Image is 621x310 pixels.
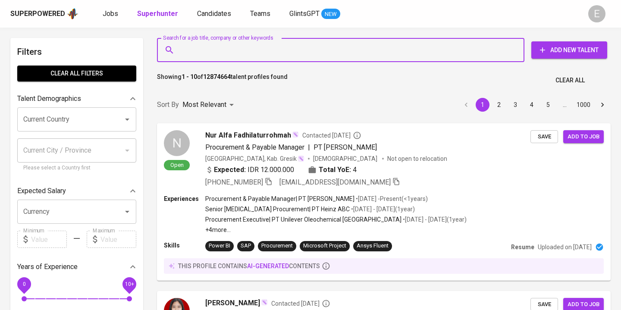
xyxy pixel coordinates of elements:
[205,205,350,213] p: Senior [MEDICAL_DATA] Procurement | PT Heinz ABC
[205,154,304,163] div: [GEOGRAPHIC_DATA], Kab. Gresik
[167,161,187,169] span: Open
[354,194,428,203] p: • [DATE] - Present ( <1 years )
[157,123,611,281] a: NOpenNur Alfa FadhilaturrohmahContacted [DATE]Procurement & Payable Manager|PT [PERSON_NAME][GEOG...
[67,7,78,20] img: app logo
[17,45,136,59] h6: Filters
[292,131,299,138] img: magic_wand.svg
[574,98,593,112] button: Go to page 1000
[103,9,118,18] span: Jobs
[205,298,260,308] span: [PERSON_NAME]
[31,231,67,248] input: Value
[205,178,263,186] span: [PHONE_NUMBER]
[558,100,571,109] div: …
[535,300,554,310] span: Save
[353,165,357,175] span: 4
[23,164,130,172] p: Please select a Country first
[530,130,558,144] button: Save
[205,215,401,224] p: Procurement Executive | PT Unilever Oleochemical [GEOGRAPHIC_DATA]
[525,98,539,112] button: Go to page 4
[137,9,180,19] a: Superhunter
[511,243,534,251] p: Resume
[209,242,230,250] div: Power BI
[214,165,246,175] b: Expected:
[17,186,66,196] p: Expected Salary
[250,9,270,18] span: Teams
[458,98,611,112] nav: pagination navigation
[17,66,136,81] button: Clear All filters
[205,225,467,234] p: +4 more ...
[22,281,25,287] span: 0
[17,258,136,276] div: Years of Experience
[271,299,330,308] span: Contacted [DATE]
[137,9,178,18] b: Superhunter
[538,45,600,56] span: Add New Talent
[197,9,233,19] a: Candidates
[319,165,351,175] b: Total YoE:
[261,242,293,250] div: Procurement
[357,242,389,250] div: Ansys Fluent
[321,10,340,19] span: NEW
[568,300,599,310] span: Add to job
[401,215,467,224] p: • [DATE] - [DATE] ( 1 year )
[203,73,231,80] b: 12874664
[353,131,361,140] svg: By Batam recruiter
[563,130,604,144] button: Add to job
[552,72,588,88] button: Clear All
[17,262,78,272] p: Years of Experience
[508,98,522,112] button: Go to page 3
[182,97,237,113] div: Most Relevant
[308,142,310,153] span: |
[303,242,346,250] div: Microsoft Project
[100,231,136,248] input: Value
[596,98,609,112] button: Go to next page
[164,194,205,203] p: Experiences
[205,143,304,151] span: Procurement & Payable Manager
[164,130,190,156] div: N
[535,132,554,142] span: Save
[261,299,268,306] img: magic_wand.svg
[568,132,599,142] span: Add to job
[24,68,129,79] span: Clear All filters
[531,41,607,59] button: Add New Talent
[205,165,294,175] div: IDR 12.000.000
[555,75,585,86] span: Clear All
[182,100,226,110] p: Most Relevant
[164,241,205,250] p: Skills
[313,154,379,163] span: [DEMOGRAPHIC_DATA]
[538,243,592,251] p: Uploaded on [DATE]
[250,9,272,19] a: Teams
[197,9,231,18] span: Candidates
[10,9,65,19] div: Superpowered
[314,143,377,151] span: PT [PERSON_NAME]
[541,98,555,112] button: Go to page 5
[492,98,506,112] button: Go to page 2
[476,98,489,112] button: page 1
[302,131,361,140] span: Contacted [DATE]
[298,155,304,162] img: magic_wand.svg
[241,242,251,250] div: SAP
[588,5,605,22] div: E
[17,182,136,200] div: Expected Salary
[157,100,179,110] p: Sort By
[17,94,81,104] p: Talent Demographics
[103,9,120,19] a: Jobs
[387,154,447,163] p: Not open to relocation
[121,113,133,125] button: Open
[205,130,291,141] span: Nur Alfa Fadhilaturrohmah
[182,73,197,80] b: 1 - 10
[121,206,133,218] button: Open
[322,299,330,308] svg: By Batam recruiter
[205,194,354,203] p: Procurement & Payable Manager | PT [PERSON_NAME]
[17,90,136,107] div: Talent Demographics
[289,9,340,19] a: GlintsGPT NEW
[279,178,391,186] span: [EMAIL_ADDRESS][DOMAIN_NAME]
[289,9,320,18] span: GlintsGPT
[350,205,415,213] p: • [DATE] - [DATE] ( 1 year )
[125,281,134,287] span: 10+
[178,262,320,270] p: this profile contains contents
[157,72,288,88] p: Showing of talent profiles found
[10,7,78,20] a: Superpoweredapp logo
[247,263,289,269] span: AI-generated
